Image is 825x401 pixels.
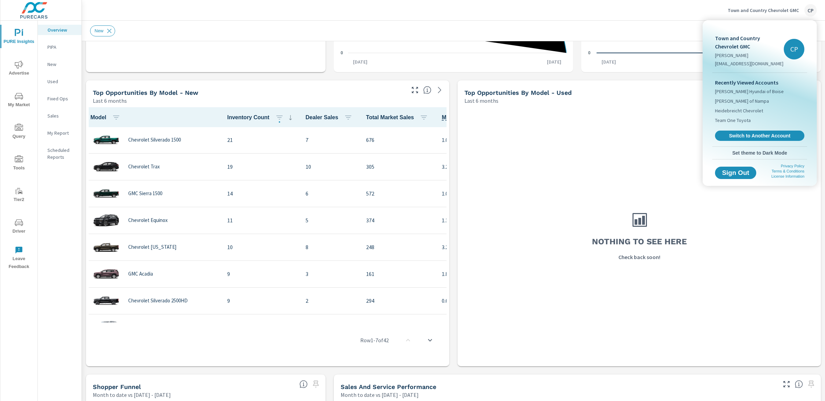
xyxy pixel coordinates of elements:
[720,170,751,176] span: Sign Out
[715,88,784,95] span: [PERSON_NAME] Hyundai of Boise
[771,174,804,178] a: License Information
[781,164,804,168] a: Privacy Policy
[784,39,804,59] div: CP
[772,169,804,173] a: Terms & Conditions
[715,78,804,87] p: Recently Viewed Accounts
[715,150,804,156] span: Set theme to Dark Mode
[715,131,804,141] a: Switch to Another Account
[719,133,801,139] span: Switch to Another Account
[715,52,784,59] p: [PERSON_NAME]
[715,107,763,114] span: Heidebreicht Chevrolet
[715,34,784,51] p: Town and Country Chevrolet GMC
[712,147,807,159] button: Set theme to Dark Mode
[715,117,751,124] span: Team One Toyota
[715,60,784,67] p: [EMAIL_ADDRESS][DOMAIN_NAME]
[715,167,756,179] button: Sign Out
[715,98,769,104] span: [PERSON_NAME] of Nampa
